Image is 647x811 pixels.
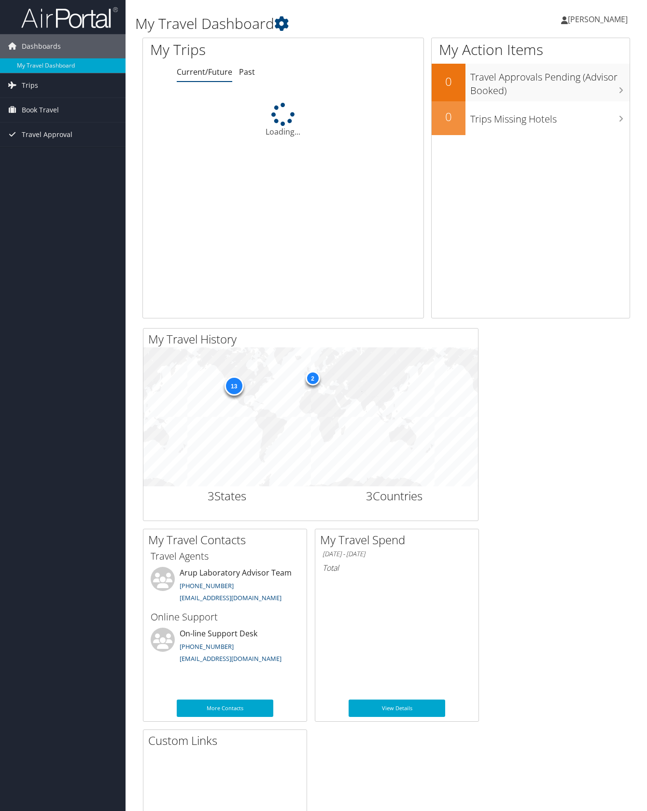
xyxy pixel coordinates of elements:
a: More Contacts [177,700,273,717]
span: Book Travel [22,98,59,122]
h1: My Travel Dashboard [135,14,470,34]
h2: States [151,488,304,504]
h2: Custom Links [148,732,307,749]
div: 13 [224,376,243,396]
a: 0Travel Approvals Pending (Advisor Booked) [432,64,630,101]
h2: 0 [432,73,465,90]
h6: [DATE] - [DATE] [323,550,471,559]
li: On-line Support Desk [146,628,304,667]
a: [PERSON_NAME] [561,5,637,34]
span: Dashboards [22,34,61,58]
h3: Online Support [151,610,299,624]
li: Arup Laboratory Advisor Team [146,567,304,606]
a: [EMAIL_ADDRESS][DOMAIN_NAME] [180,593,281,602]
h3: Travel Approvals Pending (Advisor Booked) [470,66,630,97]
a: Current/Future [177,67,232,77]
span: [PERSON_NAME] [568,14,628,25]
div: Loading... [143,103,423,137]
a: [EMAIL_ADDRESS][DOMAIN_NAME] [180,654,281,663]
h2: My Travel Contacts [148,532,307,548]
div: 2 [305,371,320,385]
span: 3 [366,488,373,504]
h1: My Trips [150,40,299,60]
h6: Total [323,563,471,573]
a: Past [239,67,255,77]
h3: Trips Missing Hotels [470,108,630,126]
h2: 0 [432,109,465,125]
span: Travel Approval [22,123,72,147]
h3: Travel Agents [151,550,299,563]
a: 0Trips Missing Hotels [432,101,630,135]
span: Trips [22,73,38,97]
h2: My Travel History [148,331,478,347]
h1: My Action Items [432,40,630,60]
img: airportal-logo.png [21,6,118,29]
a: [PHONE_NUMBER] [180,581,234,590]
span: 3 [208,488,214,504]
h2: My Travel Spend [320,532,478,548]
a: [PHONE_NUMBER] [180,642,234,651]
a: View Details [349,700,445,717]
h2: Countries [318,488,471,504]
